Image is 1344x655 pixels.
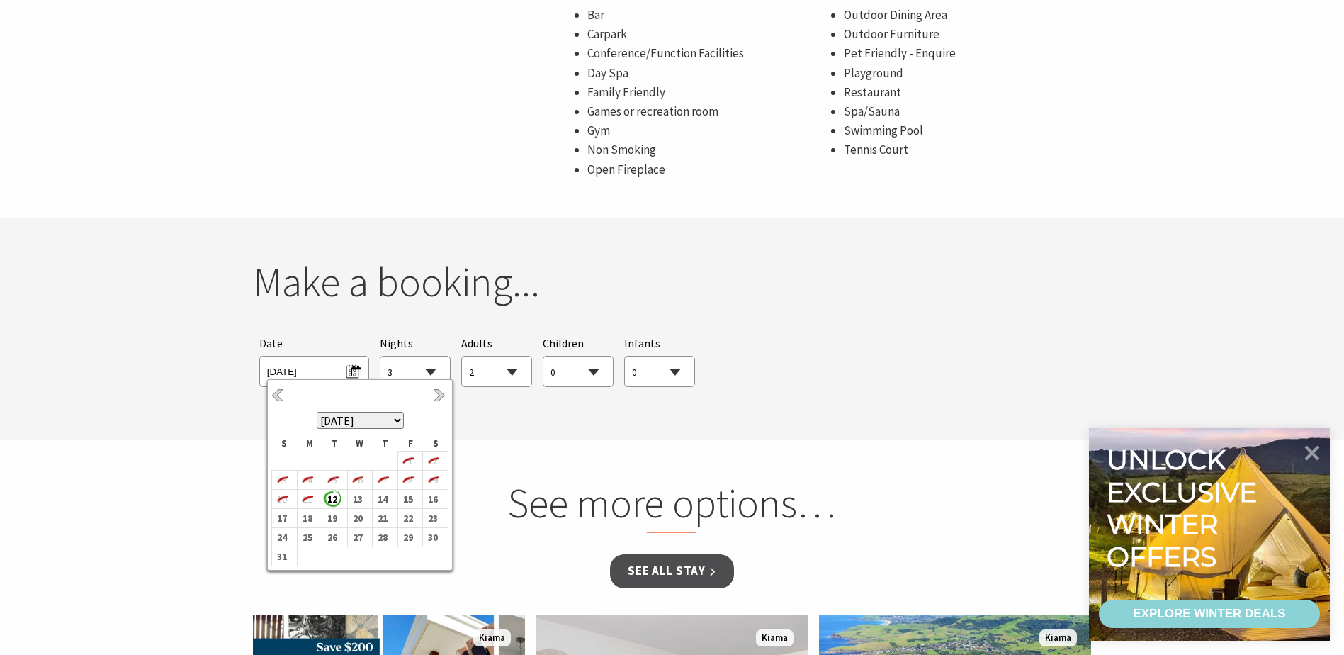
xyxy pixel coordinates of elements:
i: 2 [423,452,441,470]
td: 30 [423,528,448,547]
li: Conference/Function Facilities [587,44,830,63]
td: 26 [322,528,348,547]
td: 31 [272,547,298,566]
i: 1 [398,452,417,470]
td: 13 [347,490,373,509]
b: 21 [373,509,391,527]
li: Open Fireplace [587,160,830,179]
b: 18 [298,509,316,527]
td: 24 [272,528,298,547]
i: 4 [298,471,316,489]
li: Bar [587,6,830,25]
div: Choose a number of nights [380,335,451,388]
td: 23 [423,509,448,528]
td: 18 [297,509,322,528]
li: Playground [844,64,1086,83]
h2: Make a booking... [253,257,1092,307]
td: 16 [423,490,448,509]
b: 25 [298,528,316,547]
i: 7 [373,471,391,489]
th: W [347,436,373,452]
h2: See more options… [402,478,942,534]
td: 19 [322,509,348,528]
b: 15 [398,490,417,508]
td: 17 [272,509,298,528]
td: 21 [373,509,398,528]
td: 29 [397,528,423,547]
i: 6 [348,471,366,489]
li: Outdoor Dining Area [844,6,1086,25]
span: [DATE] [267,360,361,379]
a: EXPLORE WINTER DEALS [1099,600,1320,628]
span: Adults [461,336,492,350]
b: 29 [398,528,417,547]
th: S [423,436,448,452]
span: Date [259,336,283,350]
b: 26 [322,528,341,547]
span: Nights [380,335,413,353]
b: 14 [373,490,391,508]
i: 10 [272,490,290,508]
b: 31 [272,547,290,566]
td: 28 [373,528,398,547]
span: Children [543,336,584,350]
span: Kiama [756,629,794,647]
span: Kiama [1039,629,1077,647]
b: 23 [423,509,441,527]
td: 25 [297,528,322,547]
li: Outdoor Furniture [844,25,1086,44]
li: Games or recreation room [587,102,830,121]
b: 27 [348,528,366,547]
b: 13 [348,490,366,508]
b: 16 [423,490,441,508]
li: Day Spa [587,64,830,83]
li: Tennis Court [844,140,1086,159]
th: S [272,436,298,452]
b: 22 [398,509,417,527]
div: EXPLORE WINTER DEALS [1133,600,1285,628]
b: 19 [322,509,341,527]
i: 3 [272,471,290,489]
li: Pet Friendly - Enquire [844,44,1086,63]
span: Infants [624,336,660,350]
b: 12 [322,490,341,508]
li: Spa/Sauna [844,102,1086,121]
li: Swimming Pool [844,121,1086,140]
td: 12 [322,490,348,509]
li: Gym [587,121,830,140]
div: Please choose your desired arrival date [259,335,369,388]
i: 8 [398,471,417,489]
b: 24 [272,528,290,547]
li: Family Friendly [587,83,830,102]
b: 30 [423,528,441,547]
th: T [373,436,398,452]
td: 20 [347,509,373,528]
li: Carpark [587,25,830,44]
li: Non Smoking [587,140,830,159]
span: Kiama [473,629,511,647]
a: See all Stay [610,554,733,588]
i: 9 [423,471,441,489]
b: 17 [272,509,290,527]
i: 11 [298,490,316,508]
td: 27 [347,528,373,547]
td: 14 [373,490,398,509]
td: 15 [397,490,423,509]
i: 5 [322,471,341,489]
td: 22 [397,509,423,528]
li: Restaurant [844,83,1086,102]
th: T [322,436,348,452]
th: F [397,436,423,452]
b: 20 [348,509,366,527]
th: M [297,436,322,452]
b: 28 [373,528,391,547]
div: Unlock exclusive winter offers [1107,444,1263,573]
